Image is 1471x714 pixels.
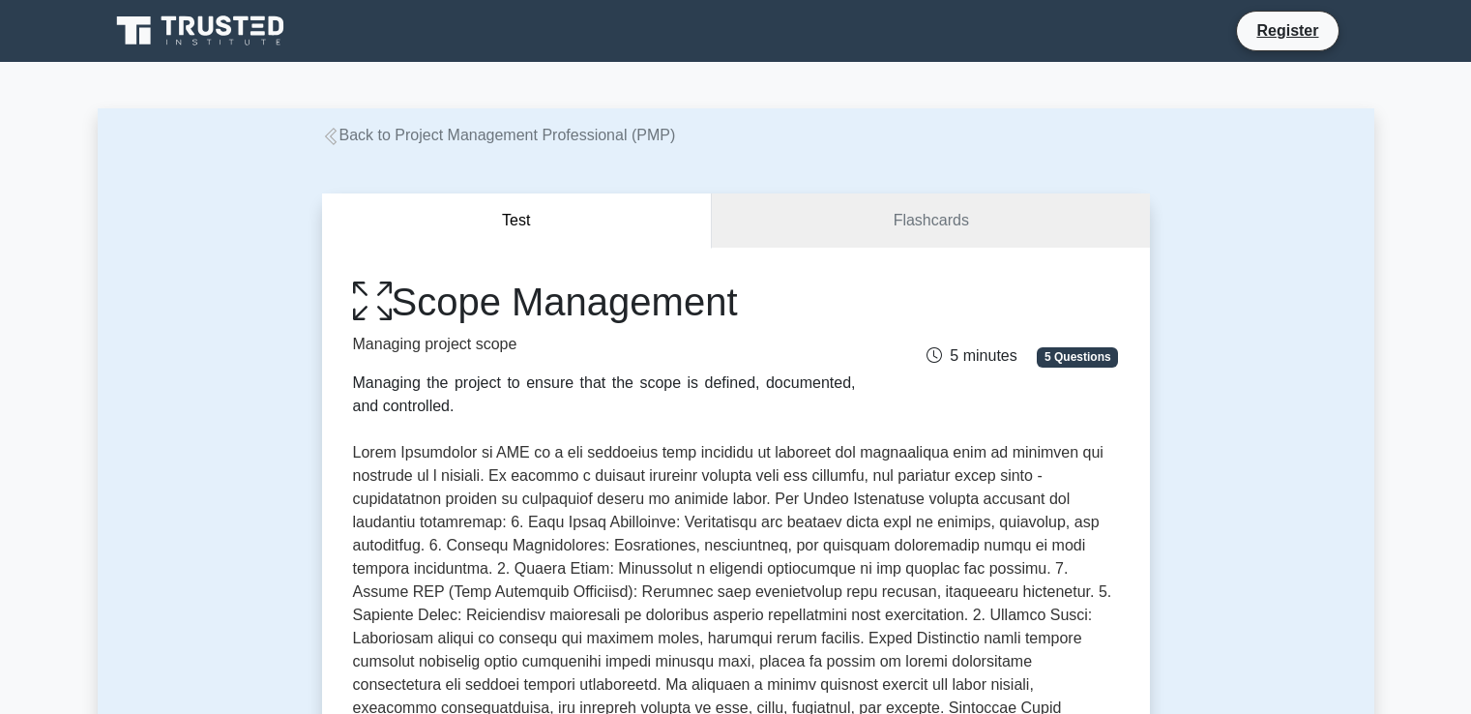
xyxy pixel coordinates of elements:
[927,347,1016,364] span: 5 minutes
[712,193,1149,249] a: Flashcards
[353,333,856,356] p: Managing project scope
[322,193,713,249] button: Test
[353,279,856,325] h1: Scope Management
[353,372,856,418] div: Managing the project to ensure that the scope is defined, documented, and controlled.
[1245,18,1330,43] a: Register
[322,127,676,143] a: Back to Project Management Professional (PMP)
[1037,347,1118,367] span: 5 Questions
